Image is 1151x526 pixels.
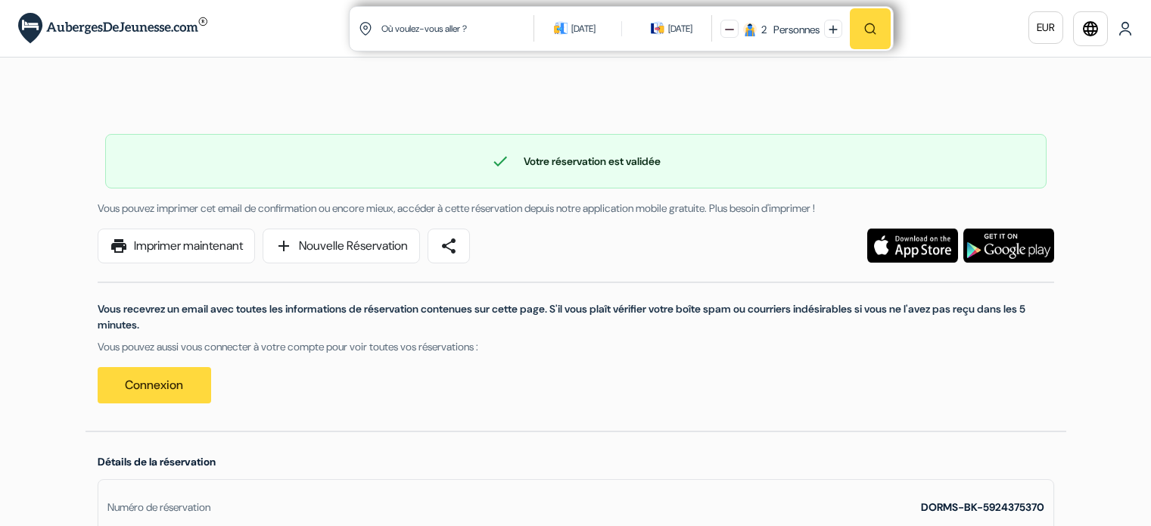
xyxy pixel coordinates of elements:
span: add [275,237,293,255]
a: share [428,229,470,263]
a: Connexion [98,367,211,403]
a: addNouvelle Réservation [263,229,420,263]
div: [DATE] [571,21,596,36]
span: Détails de la réservation [98,455,216,468]
p: Vous pouvez aussi vous connecter à votre compte pour voir toutes vos réservations : [98,339,1054,355]
div: Numéro de réservation [107,500,210,515]
p: Vous recevrez un email avec toutes les informations de réservation contenues sur cette page. S'il... [98,301,1054,333]
img: calendarIcon icon [554,21,568,35]
img: minus [725,25,734,34]
a: EUR [1028,11,1063,44]
div: Personnes [769,22,820,38]
img: plus [829,25,838,34]
div: Votre réservation est validée [106,152,1046,170]
span: print [110,237,128,255]
input: Ville, université ou logement [380,10,537,47]
img: calendarIcon icon [651,21,664,35]
img: guest icon [743,23,757,36]
div: [DATE] [668,21,692,36]
img: Téléchargez l'application gratuite [867,229,958,263]
img: User Icon [1118,21,1133,36]
a: printImprimer maintenant [98,229,255,263]
img: AubergesDeJeunesse.com [18,13,207,44]
span: Vous pouvez imprimer cet email de confirmation ou encore mieux, accéder à cette réservation depui... [98,201,815,215]
span: check [491,152,509,170]
img: Téléchargez l'application gratuite [963,229,1054,263]
i: language [1081,20,1100,38]
img: location icon [359,22,372,36]
strong: DORMS-BK-5924375370 [921,500,1044,514]
span: share [440,237,458,255]
a: language [1073,11,1108,46]
div: 2 [761,22,767,38]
